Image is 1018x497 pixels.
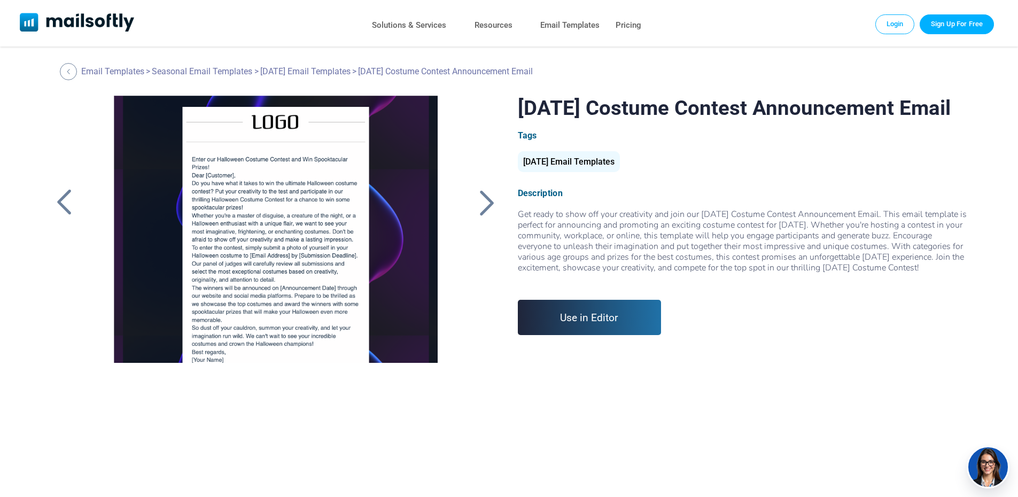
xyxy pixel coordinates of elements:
a: Trial [920,14,994,34]
a: Halloween Costume Contest Announcement Email [96,96,455,363]
a: Login [875,14,915,34]
div: Tags [518,130,967,141]
a: Resources [475,18,512,33]
a: [DATE] Email Templates [260,66,351,76]
a: Back [60,63,80,80]
div: Get ready to show off your creativity and join our [DATE] Costume Contest Announcement Email. Thi... [518,209,967,284]
a: Back [474,189,501,216]
h1: [DATE] Costume Contest Announcement Email [518,96,967,120]
a: Solutions & Services [372,18,446,33]
a: Mailsoftly [20,13,135,34]
a: [DATE] Email Templates [518,161,620,166]
a: Pricing [616,18,641,33]
a: Back [51,189,77,216]
a: Email Templates [540,18,600,33]
a: Email Templates [81,66,144,76]
div: [DATE] Email Templates [518,151,620,172]
a: Seasonal Email Templates [152,66,252,76]
a: Use in Editor [518,300,662,335]
div: Description [518,188,967,198]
